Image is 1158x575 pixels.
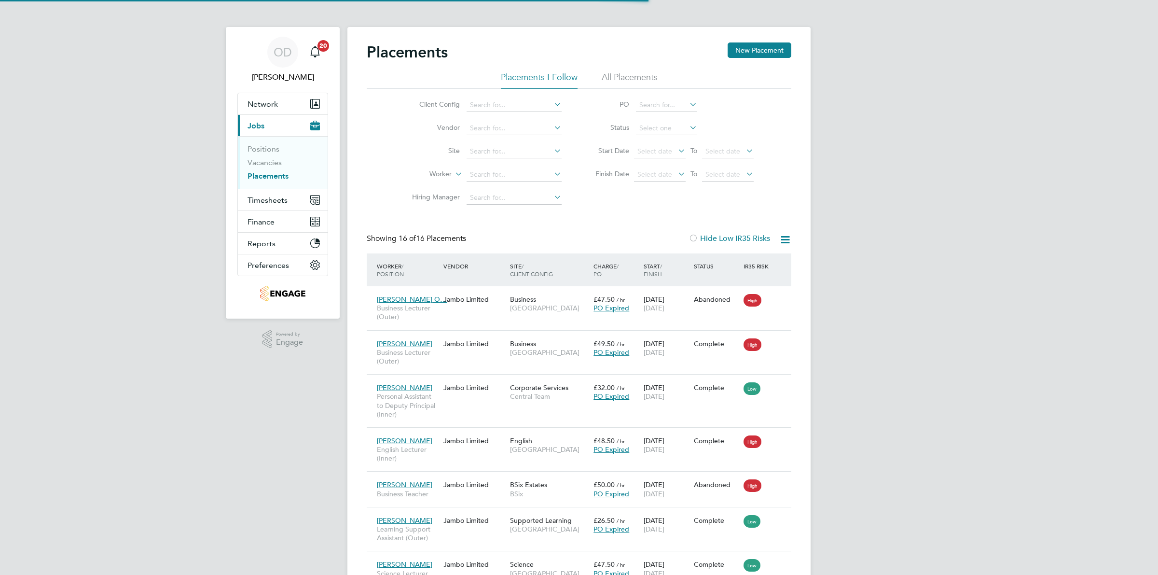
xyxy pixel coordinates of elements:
span: English Lecturer (Inner) [377,445,439,463]
div: Jobs [238,136,328,189]
span: £47.50 [593,560,615,569]
label: Worker [396,169,452,179]
div: Jambo Limited [441,335,508,353]
span: [DATE] [644,392,664,401]
span: Jobs [248,121,264,130]
span: Business Lecturer (Outer) [377,348,439,365]
span: [GEOGRAPHIC_DATA] [510,525,589,533]
span: Low [744,515,760,528]
span: [DATE] [644,525,664,533]
label: Client Config [404,100,460,109]
div: [DATE] [641,511,691,538]
span: Select date [705,170,740,179]
span: Low [744,382,760,395]
span: / Finish [644,262,662,278]
input: Search for... [636,98,697,112]
a: Powered byEngage [262,330,303,349]
div: Complete [694,436,739,445]
div: Jambo Limited [441,511,508,530]
span: Corporate Services [510,383,568,392]
span: [GEOGRAPHIC_DATA] [510,304,589,312]
span: Timesheets [248,196,288,205]
label: Site [404,146,460,155]
span: Engage [276,338,303,347]
span: Science [510,560,534,569]
div: Jambo Limited [441,290,508,309]
span: / hr [617,384,625,392]
span: 16 Placements [399,234,466,243]
div: [DATE] [641,476,691,503]
span: [GEOGRAPHIC_DATA] [510,445,589,454]
div: Jambo Limited [441,379,508,397]
button: Preferences [238,254,328,276]
a: [PERSON_NAME] O…Business Lecturer (Outer)Jambo LimitedBusiness[GEOGRAPHIC_DATA]£47.50 / hrPO Expi... [374,290,791,298]
div: Abandoned [694,295,739,304]
h2: Placements [367,42,448,62]
a: Go to home page [237,286,328,301]
span: 16 of [399,234,416,243]
div: Vendor [441,257,508,275]
label: Finish Date [586,169,629,178]
span: Select date [637,147,672,155]
span: / PO [593,262,619,278]
span: Finance [248,217,275,226]
span: Select date [637,170,672,179]
button: New Placement [728,42,791,58]
span: [PERSON_NAME] [377,516,432,525]
span: Business Teacher [377,490,439,498]
div: Complete [694,516,739,525]
span: Business [510,295,536,304]
span: / hr [617,296,625,303]
div: [DATE] [641,335,691,362]
button: Timesheets [238,189,328,210]
span: To [688,168,700,180]
input: Search for... [467,191,562,205]
span: / hr [617,437,625,445]
span: / hr [617,481,625,489]
span: / hr [617,340,625,348]
span: PO Expired [593,445,629,454]
div: Complete [694,383,739,392]
button: Reports [238,233,328,254]
span: / Position [377,262,404,278]
button: Finance [238,211,328,232]
label: Vendor [404,123,460,132]
span: [DATE] [644,490,664,498]
span: [PERSON_NAME] [377,339,432,348]
a: [PERSON_NAME]English Lecturer (Inner)Jambo LimitedEnglish[GEOGRAPHIC_DATA]£48.50 / hrPO Expired[D... [374,431,791,439]
span: [DATE] [644,304,664,312]
div: Abandoned [694,480,739,489]
span: Reports [248,239,276,248]
span: / Client Config [510,262,553,278]
div: IR35 Risk [741,257,774,275]
a: Positions [248,144,279,154]
span: Network [248,99,278,109]
li: Placements I Follow [501,71,578,89]
label: Hide Low IR35 Risks [689,234,770,243]
a: [PERSON_NAME]Learning Support Assistant (Outer)Jambo LimitedSupported Learning[GEOGRAPHIC_DATA]£2... [374,511,791,519]
span: [DATE] [644,445,664,454]
img: jambo-logo-retina.png [260,286,305,301]
span: £50.00 [593,480,615,489]
span: Learning Support Assistant (Outer) [377,525,439,542]
span: £32.00 [593,383,615,392]
div: Jambo Limited [441,432,508,450]
a: 20 [305,37,325,68]
span: Business [510,339,536,348]
span: PO Expired [593,525,629,533]
span: £26.50 [593,516,615,525]
span: High [744,294,761,307]
a: [PERSON_NAME]Science Lecturer (Outer)Jambo LimitedScience[GEOGRAPHIC_DATA]£47.50 / hrPO Expired[D... [374,555,791,563]
span: [PERSON_NAME] O… [377,295,447,304]
div: Site [508,257,591,282]
div: [DATE] [641,379,691,406]
span: Low [744,559,760,572]
span: English [510,436,532,445]
div: Showing [367,234,468,244]
span: High [744,435,761,448]
span: To [688,144,700,157]
span: £49.50 [593,339,615,348]
a: Placements [248,171,289,181]
span: BSix [510,490,589,498]
span: £47.50 [593,295,615,304]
